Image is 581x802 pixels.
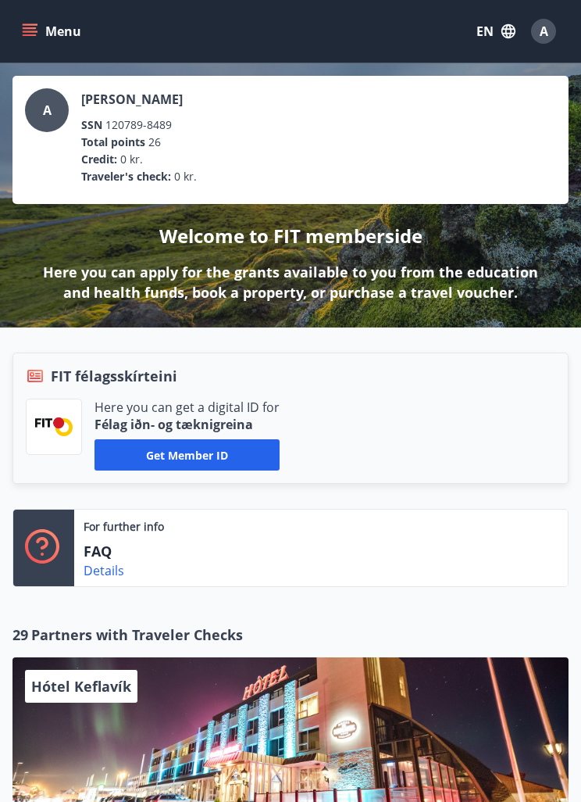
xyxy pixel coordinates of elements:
button: menu [19,17,87,45]
span: Partners with Traveler Checks [31,625,243,645]
p: [PERSON_NAME] [81,88,183,110]
span: 29 [12,625,28,645]
span: 0 kr. [120,151,143,168]
img: FPQVkF9lTnNbbaRSFyT17YYeljoOGk5m51IhT0bO.png [35,417,73,435]
span: 120789-8489 [105,116,172,134]
p: For further info [84,519,164,535]
a: Details [84,562,124,579]
p: Credit : [81,151,117,168]
p: Welcome to FIT memberside [159,223,422,249]
p: Traveler's check : [81,168,171,185]
span: Hótel Keflavík [31,677,131,696]
span: A [43,102,52,119]
span: 26 [148,134,161,151]
button: Get member ID [94,439,280,471]
p: Here you can get a digital ID for [94,399,280,416]
p: FAQ [84,541,240,561]
button: A [525,13,562,50]
p: Total points [81,134,145,151]
p: SSN [81,116,102,134]
p: Here you can apply for the grants available to you from the education and health funds, book a pr... [37,262,544,303]
span: FIT félagsskírteini [51,366,177,386]
p: Félag iðn- og tæknigreina [94,416,280,433]
span: 0 kr. [174,168,197,185]
span: A [540,23,548,40]
button: EN [470,17,522,45]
